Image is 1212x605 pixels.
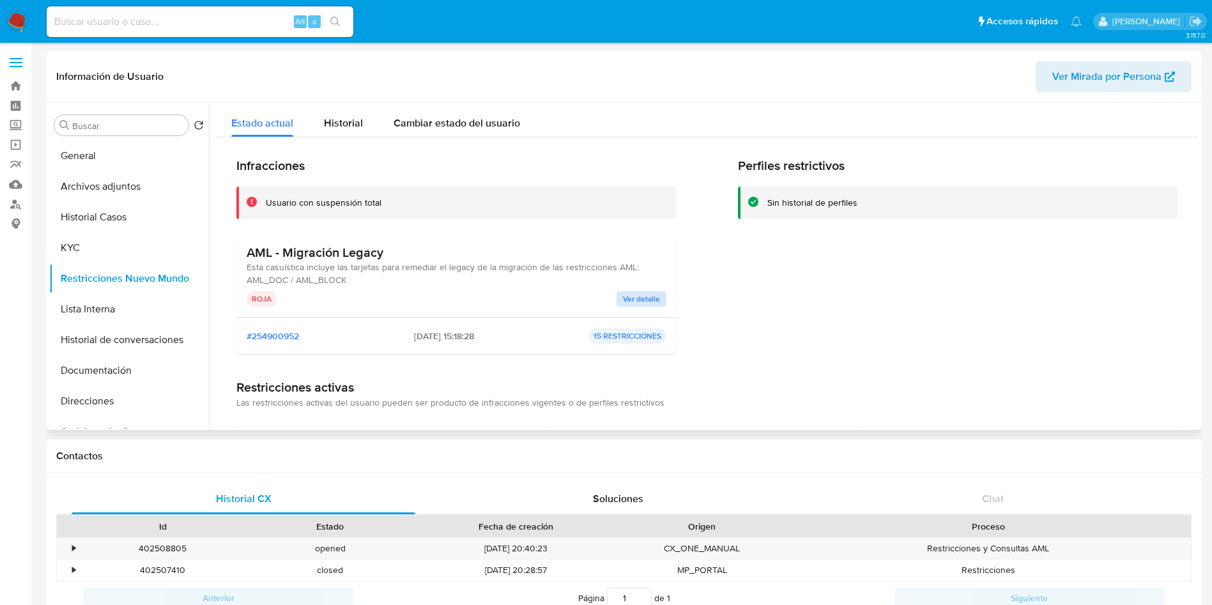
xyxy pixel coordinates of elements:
[627,520,777,533] div: Origen
[982,491,1004,506] span: Chat
[1189,15,1202,28] a: Salir
[312,15,316,27] span: s
[49,417,209,447] button: Anticipos de dinero
[49,263,209,294] button: Restricciones Nuevo Mundo
[1036,61,1192,92] button: Ver Mirada por Persona
[786,560,1191,581] div: Restricciones
[56,450,1192,463] h1: Contactos
[49,171,209,202] button: Archivos adjuntos
[986,15,1058,28] span: Accesos rápidos
[1052,61,1162,92] span: Ver Mirada por Persona
[49,355,209,386] button: Documentación
[1112,15,1185,27] p: agostina.faruolo@mercadolibre.com
[79,560,247,581] div: 402507410
[72,120,183,132] input: Buscar
[72,542,75,555] div: •
[49,141,209,171] button: General
[667,592,670,604] span: 1
[618,538,786,559] div: CX_ONE_MANUAL
[47,13,353,30] input: Buscar usuario o caso...
[1071,16,1082,27] a: Notificaciones
[795,520,1182,533] div: Proceso
[247,538,414,559] div: opened
[49,325,209,355] button: Historial de conversaciones
[72,564,75,576] div: •
[322,13,348,31] button: search-icon
[49,233,209,263] button: KYC
[247,560,414,581] div: closed
[216,491,272,506] span: Historial CX
[618,560,786,581] div: MP_PORTAL
[79,538,247,559] div: 402508805
[414,538,618,559] div: [DATE] 20:40:23
[256,520,405,533] div: Estado
[88,520,238,533] div: Id
[194,120,204,134] button: Volver al orden por defecto
[49,294,209,325] button: Lista Interna
[59,120,70,130] button: Buscar
[414,560,618,581] div: [DATE] 20:28:57
[56,70,164,83] h1: Información de Usuario
[49,202,209,233] button: Historial Casos
[593,491,643,506] span: Soluciones
[423,520,610,533] div: Fecha de creación
[49,386,209,417] button: Direcciones
[786,538,1191,559] div: Restricciones y Consultas AML
[295,15,305,27] span: Alt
